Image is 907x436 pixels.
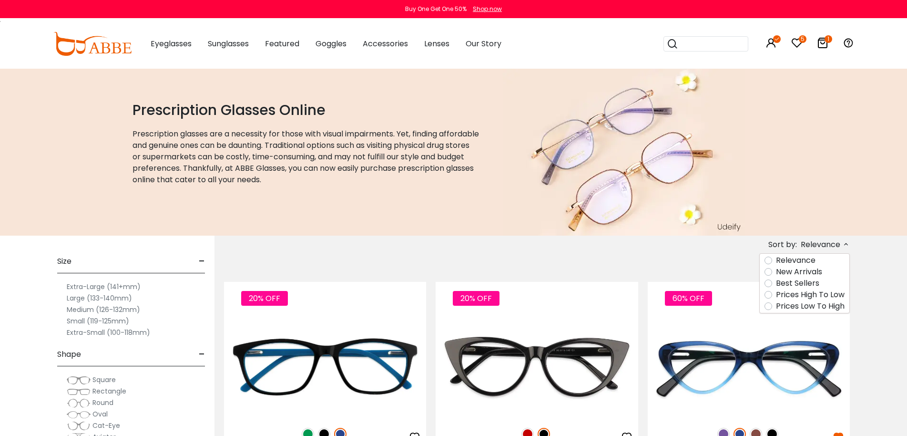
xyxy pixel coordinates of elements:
[363,38,408,49] span: Accessories
[473,5,502,13] div: Shop now
[67,281,141,292] label: Extra-Large (141+mm)
[92,386,126,396] span: Rectangle
[67,292,132,304] label: Large (133-140mm)
[67,387,91,396] img: Rectangle.png
[468,5,502,13] a: Shop now
[208,38,249,49] span: Sunglasses
[57,250,71,273] span: Size
[316,38,346,49] span: Goggles
[825,35,832,43] i: 1
[57,343,81,366] span: Shape
[92,375,116,384] span: Square
[241,291,288,306] span: 20% OFF
[503,69,745,236] img: prescription glasses online
[224,316,426,417] img: Blue Machovec - Acetate ,Universal Bridge Fit
[424,38,449,49] span: Lenses
[67,304,140,315] label: Medium (126-132mm)
[199,343,205,366] span: -
[92,409,108,419] span: Oval
[466,38,501,49] span: Our Story
[132,102,479,119] h1: Prescription Glasses Online
[776,278,819,289] label: Best Sellers
[817,39,828,50] a: 1
[53,32,132,56] img: abbeglasses.com
[776,266,822,278] label: New Arrivals
[265,38,299,49] span: Featured
[151,38,192,49] span: Eyeglasses
[67,421,91,431] img: Cat-Eye.png
[132,128,479,186] p: Prescription glasses are a necessity for those with visual impairments. Yet, finding affordable a...
[799,35,806,43] i: 5
[67,315,129,327] label: Small (119-125mm)
[67,398,91,408] img: Round.png
[776,289,845,301] label: Prices High To Low
[665,291,712,306] span: 60% OFF
[67,375,91,385] img: Square.png
[776,301,845,312] label: Prices Low To High
[776,255,815,266] label: Relevance
[648,316,850,417] img: Blue Hannah - Acetate ,Universal Bridge Fit
[453,291,499,306] span: 20% OFF
[92,398,113,407] span: Round
[405,5,467,13] div: Buy One Get One 50%
[67,327,150,338] label: Extra-Small (100-118mm)
[67,410,91,419] img: Oval.png
[92,421,120,430] span: Cat-Eye
[436,316,638,417] img: Black Nora - Acetate ,Universal Bridge Fit
[199,250,205,273] span: -
[768,239,797,250] span: Sort by:
[791,39,803,50] a: 5
[801,236,840,253] span: Relevance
